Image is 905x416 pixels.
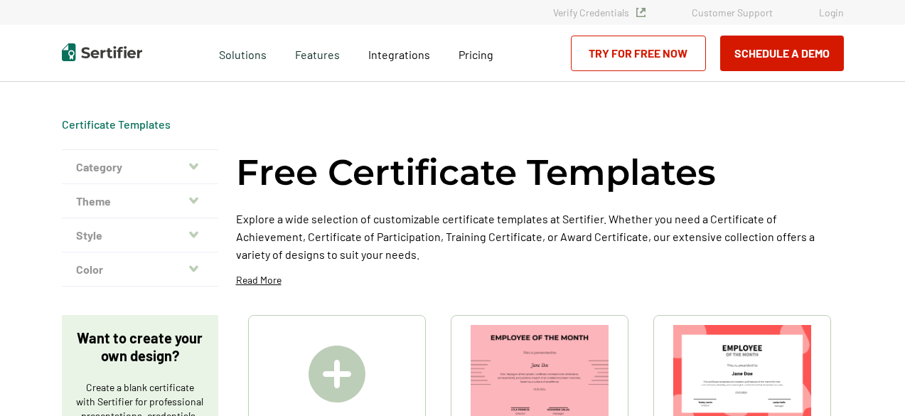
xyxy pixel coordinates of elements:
p: Want to create your own design? [76,329,204,365]
img: Verified [636,8,646,17]
p: Explore a wide selection of customizable certificate templates at Sertifier. Whether you need a C... [236,210,844,263]
span: Solutions [219,44,267,62]
p: Read More [236,273,282,287]
a: Try for Free Now [571,36,706,71]
a: Verify Credentials [553,6,646,18]
img: Create A Blank Certificate [309,346,365,402]
button: Category [62,150,218,184]
button: Style [62,218,218,252]
h1: Free Certificate Templates [236,149,716,196]
span: Pricing [459,48,493,61]
button: Color [62,252,218,287]
a: Certificate Templates [62,117,171,131]
img: Sertifier | Digital Credentialing Platform [62,43,142,61]
span: Integrations [368,48,430,61]
div: Breadcrumb [62,117,171,132]
span: Features [295,44,340,62]
a: Integrations [368,44,430,62]
a: Customer Support [692,6,773,18]
a: Pricing [459,44,493,62]
a: Login [819,6,844,18]
button: Theme [62,184,218,218]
